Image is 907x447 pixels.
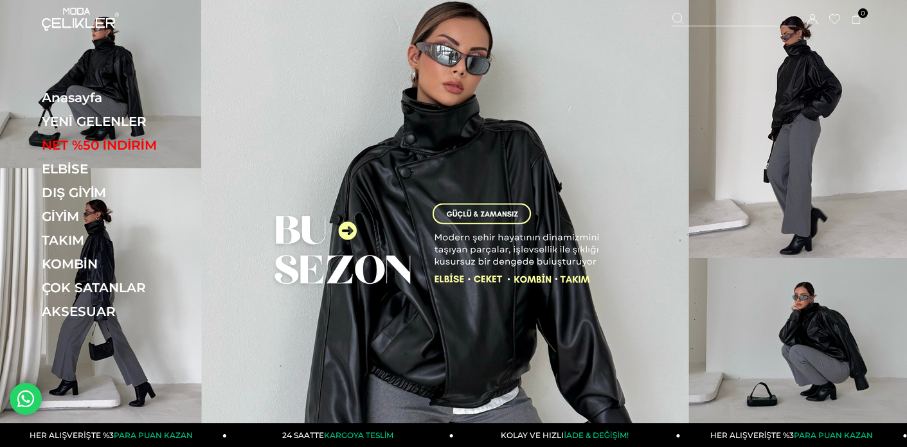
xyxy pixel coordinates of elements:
[114,430,193,440] span: PARA PUAN KAZAN
[227,423,454,447] a: 24 SAATTEKARGOYA TESLİM
[564,430,628,440] span: İADE & DEĞİŞİM!
[858,8,868,18] span: 0
[324,430,393,440] span: KARGOYA TESLİM
[42,137,219,153] a: NET %50 İNDİRİM
[42,304,219,319] a: AKSESUAR
[42,114,219,129] a: YENİ GELENLER
[42,232,219,248] a: TAKIM
[42,185,219,200] a: DIŞ GİYİM
[42,8,119,31] img: logo
[852,15,861,24] a: 0
[794,430,873,440] span: PARA PUAN KAZAN
[42,90,219,105] a: Anasayfa
[42,256,219,272] a: KOMBİN
[42,161,219,177] a: ELBİSE
[42,280,219,295] a: ÇOK SATANLAR
[454,423,681,447] a: KOLAY VE HIZLIİADE & DEĞİŞİM!
[42,209,219,224] a: GİYİM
